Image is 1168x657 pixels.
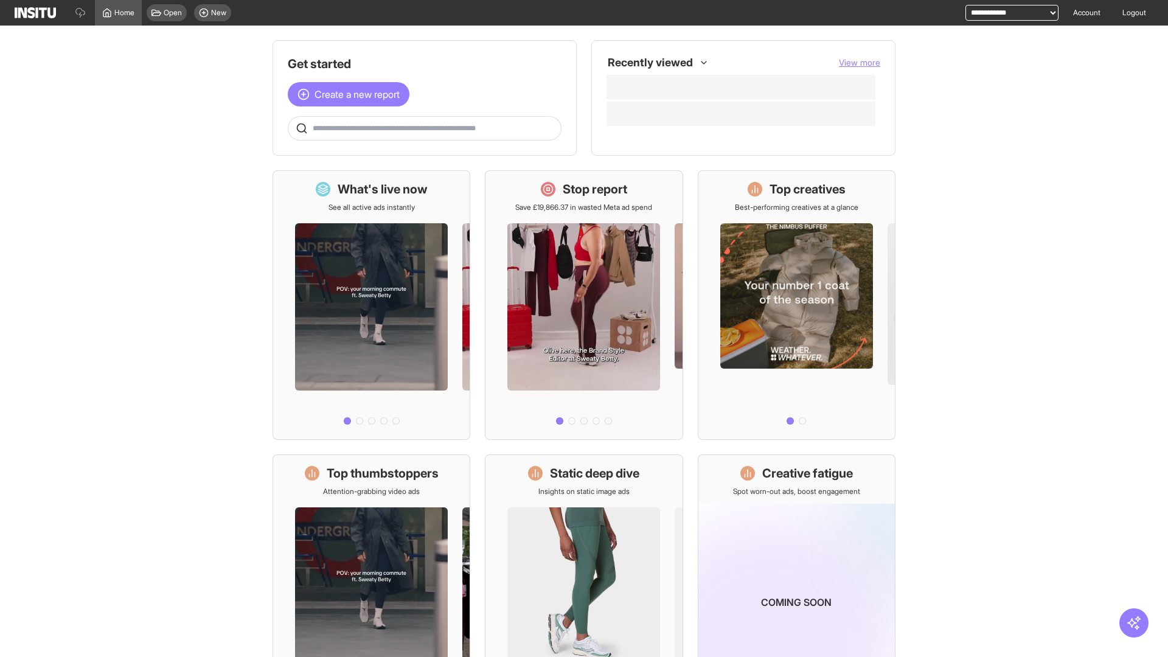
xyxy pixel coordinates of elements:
button: View more [839,57,880,69]
span: New [211,8,226,18]
h1: Get started [288,55,561,72]
span: Home [114,8,134,18]
p: Best-performing creatives at a glance [735,203,858,212]
h1: Static deep dive [550,465,639,482]
h1: What's live now [338,181,428,198]
p: Attention-grabbing video ads [323,487,420,496]
p: Insights on static image ads [538,487,630,496]
h1: Stop report [563,181,627,198]
p: See all active ads instantly [328,203,415,212]
span: Open [164,8,182,18]
h1: Top thumbstoppers [327,465,439,482]
button: Create a new report [288,82,409,106]
span: Create a new report [315,87,400,102]
img: Logo [15,7,56,18]
a: What's live nowSee all active ads instantly [273,170,470,440]
h1: Top creatives [770,181,846,198]
p: Save £19,866.37 in wasted Meta ad spend [515,203,652,212]
span: View more [839,57,880,68]
a: Stop reportSave £19,866.37 in wasted Meta ad spend [485,170,683,440]
a: Top creativesBest-performing creatives at a glance [698,170,895,440]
